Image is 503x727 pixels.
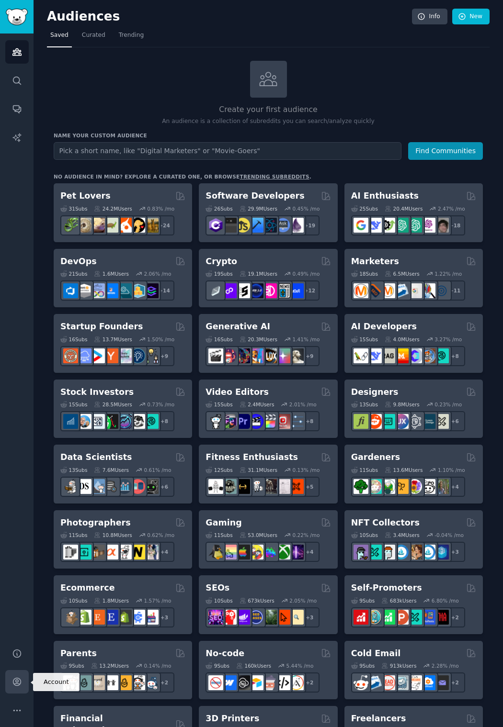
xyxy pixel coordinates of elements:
img: canon [117,545,132,559]
img: CryptoArt [407,545,422,559]
div: 9.8M Users [385,401,420,408]
img: selfpromotion [380,610,395,625]
div: 1.8M Users [94,597,129,604]
div: 10 Sub s [351,532,378,538]
img: ycombinator [103,348,118,363]
img: ecommercemarketing [130,610,145,625]
p: An audience is a collection of subreddits you can search/analyze quickly [54,117,483,126]
h2: Video Editors [206,386,269,398]
img: GYM [208,479,223,494]
img: SEO_cases [249,610,263,625]
img: startup [90,348,105,363]
img: youtubepromotion [354,610,368,625]
img: Parents [144,675,159,690]
img: XboxGamers [275,545,290,559]
img: DreamBooth [289,348,304,363]
img: OpenSourceAI [407,348,422,363]
img: PlatformEngineers [144,283,159,298]
div: 4.0M Users [385,336,420,343]
div: + 4 [445,477,465,497]
img: TestMyApp [434,610,449,625]
div: 13 Sub s [60,467,87,473]
img: SavageGarden [380,479,395,494]
img: googleads [407,283,422,298]
img: Youtubevideo [275,414,290,429]
img: GoogleGeminiAI [354,218,368,233]
div: + 3 [445,542,465,562]
img: growmybusiness [144,348,159,363]
div: + 24 [154,215,174,235]
img: weightroom [249,479,263,494]
img: Forex [90,414,105,429]
img: dataengineering [103,479,118,494]
img: typography [354,414,368,429]
img: herpetology [63,218,78,233]
img: LangChain [354,348,368,363]
img: reviewmyshopify [117,610,132,625]
a: Curated [79,28,109,47]
img: chatgpt_prompts_ [407,218,422,233]
div: 0.61 % /mo [144,467,171,473]
img: Adalo [289,675,304,690]
div: 2.01 % /mo [289,401,317,408]
img: ethfinance [208,283,223,298]
img: UX_Design [434,414,449,429]
img: analytics [117,479,132,494]
img: workout [235,479,250,494]
div: + 2 [445,607,465,627]
img: physicaltherapy [275,479,290,494]
input: Pick a short name, like "Digital Marketers" or "Movie-Goers" [54,142,401,160]
h2: AI Developers [351,321,417,333]
img: Nikon [130,545,145,559]
div: 1.50 % /mo [147,336,174,343]
img: nocode [208,675,223,690]
h2: Startup Founders [60,321,143,333]
img: GummySearch logo [6,9,28,25]
h2: SEOs [206,582,229,594]
img: postproduction [289,414,304,429]
img: datasets [130,479,145,494]
img: StocksAndTrading [117,414,132,429]
img: statistics [90,479,105,494]
img: learndesign [421,414,435,429]
div: 6.80 % /mo [432,597,459,604]
img: defiblockchain [262,283,277,298]
div: 0.13 % /mo [293,467,320,473]
div: 6.5M Users [385,270,420,277]
div: 11 Sub s [206,532,232,538]
img: premiere [235,414,250,429]
div: 0.49 % /mo [293,270,320,277]
div: + 8 [154,411,174,431]
div: 1.6M Users [94,270,129,277]
h2: Marketers [351,256,399,268]
img: GamerPals [249,545,263,559]
h2: Parents [60,648,97,660]
div: 0.14 % /mo [144,662,171,669]
img: gopro [208,414,223,429]
div: 20.3M Users [240,336,277,343]
div: + 18 [445,215,465,235]
img: Trading [103,414,118,429]
img: Docker_DevOps [90,283,105,298]
div: 1.10 % /mo [438,467,465,473]
div: 15 Sub s [206,401,232,408]
h2: Pet Lovers [60,190,111,202]
div: 13.7M Users [94,336,132,343]
h2: No-code [206,648,244,660]
img: linux_gaming [208,545,223,559]
h2: Stock Investors [60,386,134,398]
img: NewParents [117,675,132,690]
img: ethstaker [235,283,250,298]
a: Info [412,9,447,25]
div: 15 Sub s [60,401,87,408]
img: daddit [63,675,78,690]
div: 28.5M Users [94,401,132,408]
img: OpenseaMarket [421,545,435,559]
div: + 6 [445,411,465,431]
h2: AI Enthusiasts [351,190,419,202]
div: 18 Sub s [351,270,378,277]
img: Etsy [90,610,105,625]
img: LeadGeneration [380,675,395,690]
img: defi_ [289,283,304,298]
img: ecommerce_growth [144,610,159,625]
